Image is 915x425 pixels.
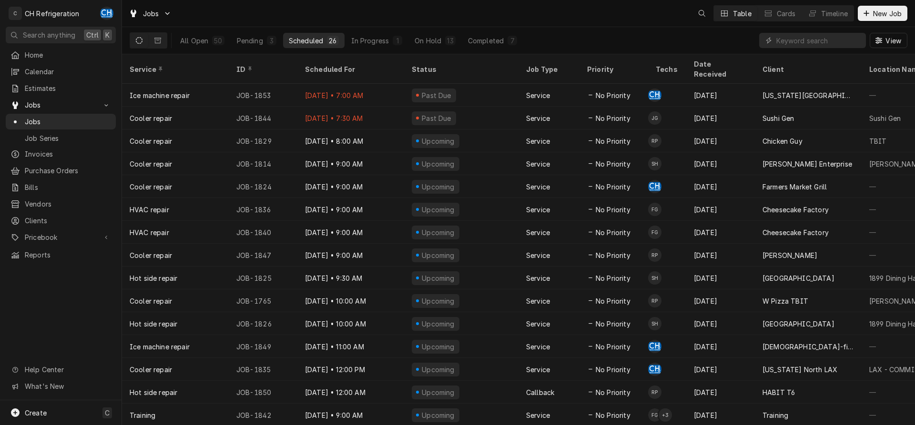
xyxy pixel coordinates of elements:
[648,248,661,262] div: Ruben Perez's Avatar
[596,387,630,397] span: No Priority
[869,113,901,123] div: Sushi Gen
[421,227,456,237] div: Upcoming
[648,294,661,307] div: RP
[236,64,288,74] div: ID
[229,289,297,312] div: JOB-1765
[25,83,111,93] span: Estimates
[686,221,755,244] div: [DATE]
[762,159,852,169] div: [PERSON_NAME] Enterprise
[9,7,22,20] div: C
[648,363,661,376] div: Chris Hiraga's Avatar
[648,340,661,353] div: CH
[596,319,630,329] span: No Priority
[596,90,630,100] span: No Priority
[130,342,190,352] div: Ice machine repair
[229,84,297,107] div: JOB-1853
[762,90,854,100] div: [US_STATE][GEOGRAPHIC_DATA], [PERSON_NAME][GEOGRAPHIC_DATA]
[6,378,116,394] a: Go to What's New
[421,319,456,329] div: Upcoming
[526,342,550,352] div: Service
[526,250,550,260] div: Service
[526,273,550,283] div: Service
[596,296,630,306] span: No Priority
[421,136,456,146] div: Upcoming
[648,89,661,102] div: Chris Hiraga's Avatar
[421,182,456,192] div: Upcoming
[587,64,639,74] div: Priority
[821,9,848,19] div: Timeline
[297,152,404,175] div: [DATE] • 9:00 AM
[762,387,795,397] div: HABIT T6
[526,227,550,237] div: Service
[143,9,159,19] span: Jobs
[229,152,297,175] div: JOB-1814
[468,36,504,46] div: Completed
[648,134,661,148] div: RP
[130,319,177,329] div: Hot side repair
[23,30,75,40] span: Search anything
[762,64,852,74] div: Client
[656,64,679,74] div: Techs
[130,410,155,420] div: Training
[297,107,404,129] div: [DATE] • 7:30 AM
[105,30,110,40] span: K
[526,296,550,306] div: Service
[648,363,661,376] div: CH
[6,114,116,129] a: Jobs
[648,271,661,285] div: SH
[130,182,172,192] div: Cooler repair
[526,182,550,192] div: Service
[297,221,404,244] div: [DATE] • 9:00 AM
[25,232,97,242] span: Pricebook
[297,358,404,381] div: [DATE] • 12:00 PM
[648,111,661,125] div: Josh Galindo's Avatar
[6,130,116,146] a: Job Series
[686,267,755,289] div: [DATE]
[509,36,515,46] div: 7
[351,36,389,46] div: In Progress
[6,47,116,63] a: Home
[648,89,661,102] div: CH
[733,9,752,19] div: Table
[596,182,630,192] span: No Priority
[130,159,172,169] div: Cooler repair
[6,80,116,96] a: Estimates
[297,312,404,335] div: [DATE] • 10:00 AM
[694,6,710,21] button: Open search
[421,205,456,215] div: Upcoming
[305,64,395,74] div: Scheduled For
[686,335,755,358] div: [DATE]
[777,9,796,19] div: Cards
[762,365,837,375] div: [US_STATE] North LAX
[25,250,111,260] span: Reports
[130,387,177,397] div: Hot side repair
[25,365,110,375] span: Help Center
[130,273,177,283] div: Hot side repair
[870,33,907,48] button: View
[526,410,550,420] div: Service
[25,50,111,60] span: Home
[648,157,661,170] div: SH
[648,248,661,262] div: RP
[180,36,208,46] div: All Open
[648,385,661,399] div: Ruben Perez's Avatar
[289,36,323,46] div: Scheduled
[686,312,755,335] div: [DATE]
[297,198,404,221] div: [DATE] • 9:00 AM
[421,250,456,260] div: Upcoming
[105,408,110,418] span: C
[648,408,661,422] div: Fred Gonzalez's Avatar
[526,159,550,169] div: Service
[25,409,47,417] span: Create
[130,227,169,237] div: HVAC repair
[229,335,297,358] div: JOB-1849
[421,387,456,397] div: Upcoming
[762,319,834,329] div: [GEOGRAPHIC_DATA]
[447,36,453,46] div: 13
[229,221,297,244] div: JOB-1840
[686,289,755,312] div: [DATE]
[596,273,630,283] span: No Priority
[395,36,400,46] div: 1
[86,30,99,40] span: Ctrl
[25,216,111,226] span: Clients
